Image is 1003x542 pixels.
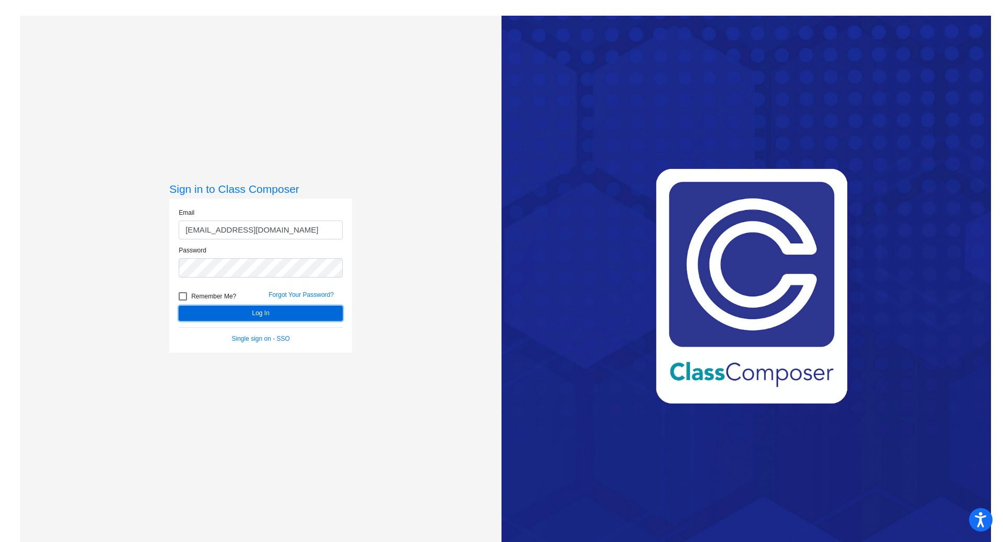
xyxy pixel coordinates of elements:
h3: Sign in to Class Composer [169,182,352,195]
a: Forgot Your Password? [269,291,334,298]
button: Log In [179,306,343,321]
label: Email [179,208,194,217]
span: Remember Me? [191,290,236,303]
label: Password [179,246,206,255]
a: Single sign on - SSO [232,335,290,342]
